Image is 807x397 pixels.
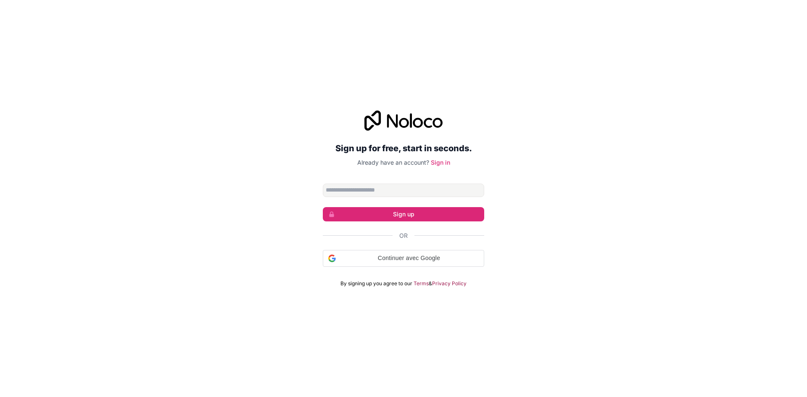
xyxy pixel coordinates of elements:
[399,231,408,240] span: Or
[340,280,412,287] span: By signing up you agree to our
[431,159,450,166] a: Sign in
[323,207,484,221] button: Sign up
[323,250,484,267] div: Continuer avec Google
[323,141,484,156] h2: Sign up for free, start in seconds.
[339,254,479,263] span: Continuer avec Google
[429,280,432,287] span: &
[357,159,429,166] span: Already have an account?
[323,184,484,197] input: Email address
[414,280,429,287] a: Terms
[432,280,467,287] a: Privacy Policy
